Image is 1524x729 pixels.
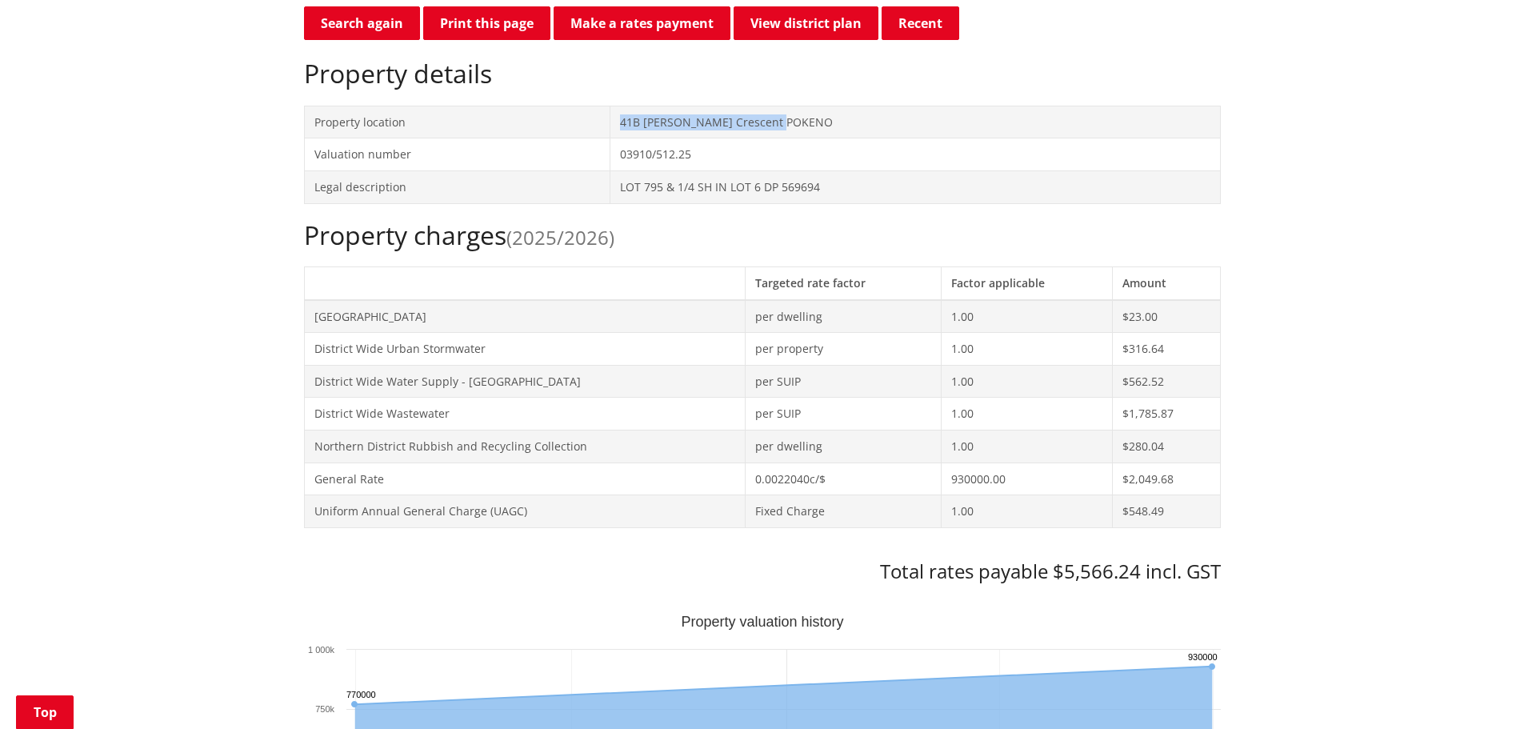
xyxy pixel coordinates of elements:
[942,365,1113,398] td: 1.00
[942,495,1113,528] td: 1.00
[304,6,420,40] a: Search again
[681,614,843,630] text: Property valuation history
[423,6,550,40] button: Print this page
[610,106,1220,138] td: 41B [PERSON_NAME] Crescent POKENO
[506,224,614,250] span: (2025/2026)
[745,398,942,431] td: per SUIP
[745,463,942,495] td: 0.0022040c/$
[304,333,745,366] td: District Wide Urban Stormwater
[304,430,745,463] td: Northern District Rubbish and Recycling Collection
[304,495,745,528] td: Uniform Annual General Charge (UAGC)
[1113,266,1220,299] th: Amount
[304,300,745,333] td: [GEOGRAPHIC_DATA]
[1113,495,1220,528] td: $548.49
[304,58,1221,89] h2: Property details
[1113,430,1220,463] td: $280.04
[304,560,1221,583] h3: Total rates payable $5,566.24 incl. GST
[1113,333,1220,366] td: $316.64
[1113,463,1220,495] td: $2,049.68
[942,266,1113,299] th: Factor applicable
[16,695,74,729] a: Top
[304,365,745,398] td: District Wide Water Supply - [GEOGRAPHIC_DATA]
[942,398,1113,431] td: 1.00
[745,430,942,463] td: per dwelling
[304,220,1221,250] h2: Property charges
[346,690,376,699] text: 770000
[745,365,942,398] td: per SUIP
[734,6,878,40] a: View district plan
[307,645,334,655] text: 1 000k
[304,106,610,138] td: Property location
[1113,365,1220,398] td: $562.52
[351,701,358,707] path: Friday, Jun 30, 12:00, 770,000. Capital Value.
[745,333,942,366] td: per property
[554,6,730,40] a: Make a rates payment
[745,300,942,333] td: per dwelling
[610,138,1220,171] td: 03910/512.25
[745,495,942,528] td: Fixed Charge
[942,300,1113,333] td: 1.00
[1113,398,1220,431] td: $1,785.87
[1450,662,1508,719] iframe: Messenger Launcher
[942,333,1113,366] td: 1.00
[942,430,1113,463] td: 1.00
[745,266,942,299] th: Targeted rate factor
[304,398,745,431] td: District Wide Wastewater
[304,463,745,495] td: General Rate
[304,170,610,203] td: Legal description
[315,704,334,714] text: 750k
[1209,663,1215,670] path: Sunday, Jun 30, 12:00, 930,000. Capital Value.
[1113,300,1220,333] td: $23.00
[304,138,610,171] td: Valuation number
[1188,652,1218,662] text: 930000
[610,170,1220,203] td: LOT 795 & 1/4 SH IN LOT 6 DP 569694
[882,6,959,40] button: Recent
[942,463,1113,495] td: 930000.00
